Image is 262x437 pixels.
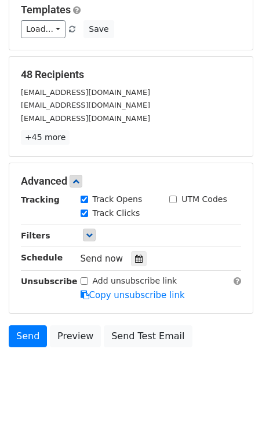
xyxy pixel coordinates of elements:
h5: 48 Recipients [21,68,241,81]
small: [EMAIL_ADDRESS][DOMAIN_NAME] [21,101,150,109]
label: Track Clicks [93,207,140,219]
label: UTM Codes [181,193,227,205]
label: Track Opens [93,193,143,205]
span: Send now [81,254,123,264]
a: Copy unsubscribe link [81,290,185,300]
strong: Filters [21,231,50,240]
button: Save [83,20,114,38]
a: +45 more [21,130,70,145]
a: Templates [21,3,71,16]
a: Send Test Email [104,325,192,347]
strong: Schedule [21,253,63,262]
a: Preview [50,325,101,347]
small: [EMAIL_ADDRESS][DOMAIN_NAME] [21,88,150,97]
h5: Advanced [21,175,241,188]
iframe: Chat Widget [204,381,262,437]
a: Load... [21,20,65,38]
strong: Unsubscribe [21,277,78,286]
strong: Tracking [21,195,60,204]
small: [EMAIL_ADDRESS][DOMAIN_NAME] [21,114,150,123]
a: Send [9,325,47,347]
label: Add unsubscribe link [93,275,177,287]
